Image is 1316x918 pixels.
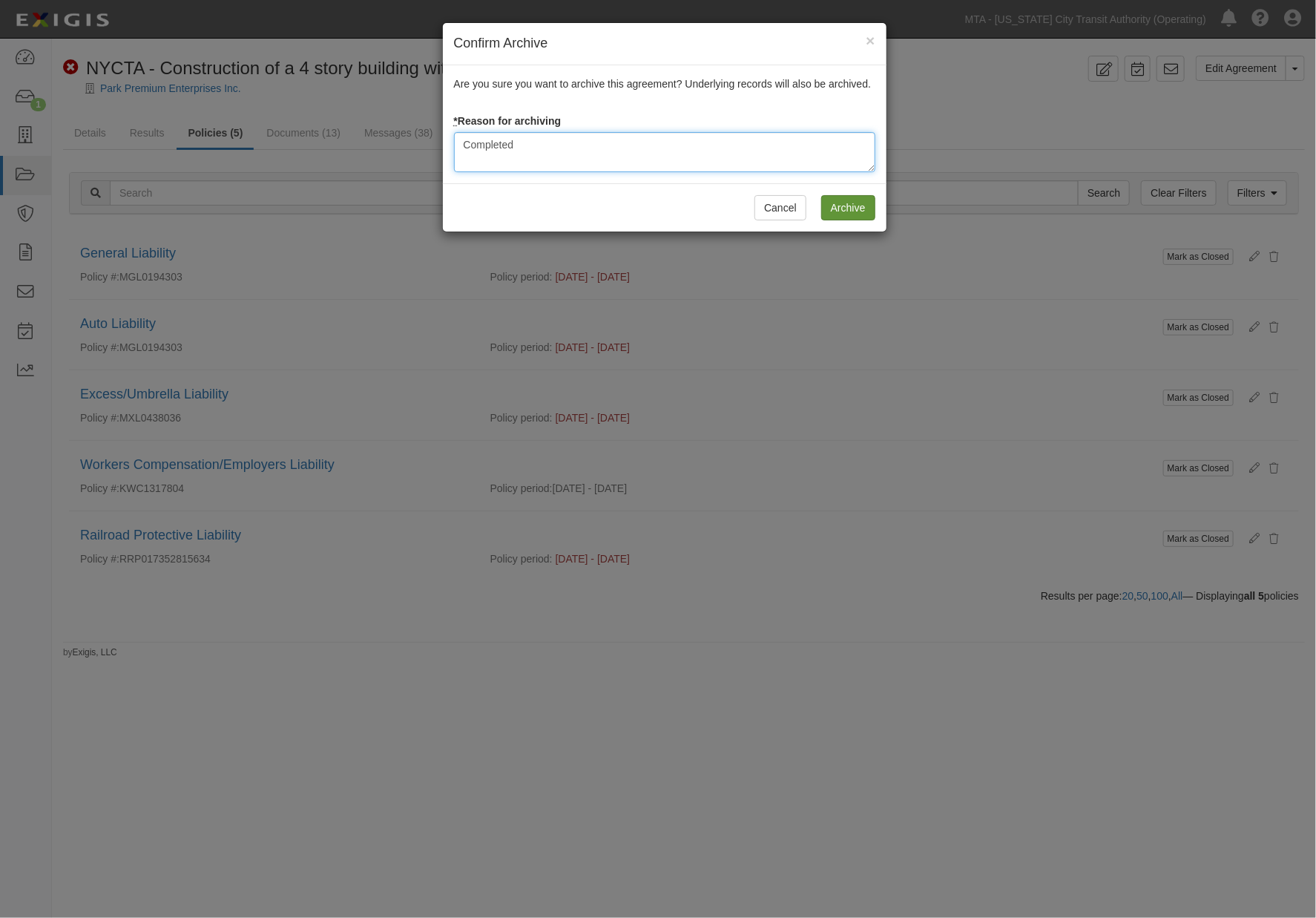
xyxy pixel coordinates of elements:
[866,32,875,49] span: ×
[454,34,875,53] h4: Confirm Archive
[454,114,562,128] label: Reason for archiving
[866,33,875,48] button: Close
[454,115,458,127] abbr: required
[754,195,806,220] button: Cancel
[443,65,886,183] div: Are you sure you want to archive this agreement? Underlying records will also be archived.
[821,195,875,220] input: Archive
